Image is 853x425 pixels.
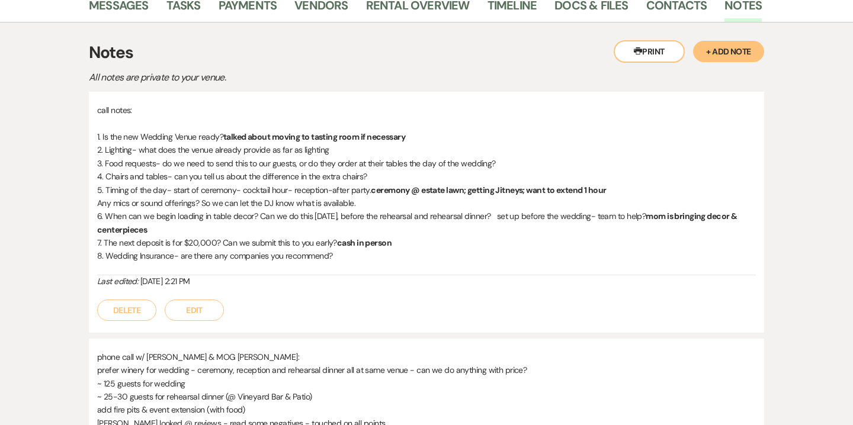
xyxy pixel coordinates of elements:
p: ~ 25-30 guests for rehearsal dinner (@ Vineyard Bar & Patio) [97,390,756,403]
h3: Notes [89,40,764,65]
p: All notes are private to your venue. [89,70,504,85]
p: 6. When can we begin loading in table decor? Can we do this [DATE], before the rehearsal and rehe... [97,210,756,236]
p: 7. The next deposit is for $20,000? Can we submit this to you early? [97,236,756,249]
p: phone call w/ [PERSON_NAME] & MOG [PERSON_NAME]: [97,350,756,363]
i: Last edited: [97,276,138,286]
button: + Add Note [693,41,764,62]
button: Edit [165,300,224,321]
strong: mom is bringing decor & centerpieces [97,211,737,234]
p: add fire pits & event extension (with food) [97,403,756,416]
p: Any mics or sound offerings? So we can let the DJ know what is available. [97,197,756,210]
p: 8. Wedding Insurance- are there any companies you recommend? [97,249,756,262]
p: prefer winery for wedding - ceremony, reception and rehearsal dinner all at same venue - can we d... [97,363,756,376]
p: ~ 125 guests for wedding [97,377,756,390]
p: 1. Is the new Wedding Venue ready? [97,130,756,143]
strong: ceremony @ estate lawn; getting Jitneys; want to extend 1 hour [371,185,606,195]
p: 4. Chairs and tables- can you tell us about the difference in the extra chairs? [97,170,756,183]
p: 2. Lighting- what does the venue already provide as far as lighting [97,143,756,156]
div: [DATE] 2:21 PM [97,275,756,288]
strong: cash in person [337,237,392,248]
p: call notes: [97,104,756,117]
button: Delete [97,300,156,321]
p: 5. Timing of the day- start of ceremony- cocktail hour- reception-after party. [97,183,756,197]
p: 3. Food requests- do we need to send this to our guests, or do they order at their tables the day... [97,157,756,170]
button: Print [614,40,685,63]
strong: talked about moving to tasting room if necessary [223,131,405,142]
